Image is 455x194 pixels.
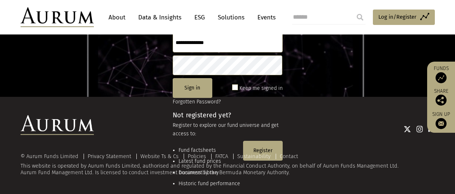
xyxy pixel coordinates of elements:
span: Log in/Register [378,12,417,21]
label: Keep me signed in [239,84,283,93]
a: ESG [191,11,209,24]
img: Instagram icon [417,125,423,133]
h4: Not registered yet? [173,112,283,118]
a: Events [254,11,276,24]
a: FATCA [215,153,228,160]
img: Aurum Logo [21,115,94,135]
a: About [105,11,129,24]
a: Forgotten Password? [173,99,221,105]
input: Submit [353,10,367,25]
li: Historic fund performance [179,180,240,188]
a: Sign up [431,111,451,129]
a: Policies [188,153,206,160]
a: Website Ts & Cs [140,153,179,160]
a: Contact [280,153,298,160]
a: Funds [431,65,451,83]
div: This website is operated by Aurum Funds Limited, authorised and regulated by the Financial Conduc... [21,153,435,176]
button: Sign in [173,78,212,98]
img: Sign up to our newsletter [436,118,447,129]
a: Privacy Statement [88,153,131,160]
img: Twitter icon [404,125,411,133]
a: Data & Insights [135,11,185,24]
img: Access Funds [436,72,447,83]
img: Aurum [21,7,94,27]
a: Sustainability [237,153,271,160]
div: Share [431,89,451,106]
img: Share this post [436,95,447,106]
div: © Aurum Funds Limited [21,154,82,159]
a: Log in/Register [373,10,435,25]
a: Solutions [214,11,248,24]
